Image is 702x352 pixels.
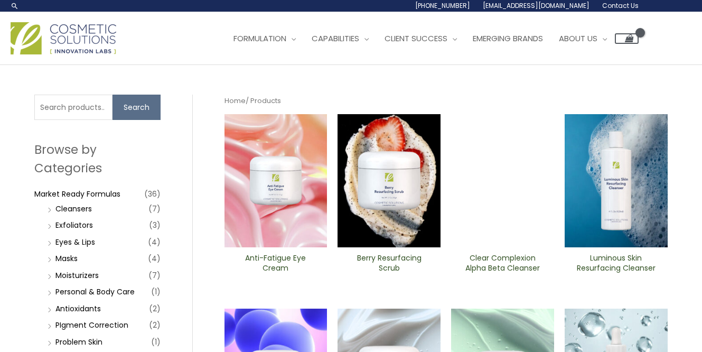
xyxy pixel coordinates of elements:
img: Luminous Skin Resurfacing ​Cleanser [565,114,668,247]
img: Berry Resurfacing Scrub [338,114,441,247]
h2: Luminous Skin Resurfacing ​Cleanser [574,253,659,273]
a: PIgment Correction [55,320,128,330]
nav: Site Navigation [218,23,639,54]
span: (7) [148,201,161,216]
a: Berry Resurfacing Scrub [347,253,432,277]
a: Search icon link [11,2,19,10]
a: Anti-Fatigue Eye Cream [233,253,318,277]
a: Luminous Skin Resurfacing ​Cleanser [574,253,659,277]
a: Cleansers [55,203,92,214]
a: Masks [55,253,78,264]
a: Antioxidants [55,303,101,314]
a: Eyes & Lips [55,237,95,247]
a: Emerging Brands [465,23,551,54]
span: [PHONE_NUMBER] [415,1,470,10]
a: Market Ready Formulas [34,189,120,199]
a: About Us [551,23,615,54]
a: Home [224,96,246,106]
span: (3) [149,218,161,233]
span: (4) [148,251,161,266]
h2: Anti-Fatigue Eye Cream [233,253,318,273]
span: (1) [151,284,161,299]
span: (2) [149,301,161,316]
a: Client Success [377,23,465,54]
span: (1) [151,335,161,349]
span: Client Success [385,33,447,44]
span: About Us [559,33,597,44]
a: Formulation [226,23,304,54]
h2: Clear Complexion Alpha Beta ​Cleanser [460,253,545,273]
h2: Browse by Categories [34,141,161,177]
img: Clear Complexion Alpha Beta ​Cleanser [451,114,554,247]
span: (2) [149,318,161,332]
a: Problem Skin [55,337,102,347]
img: Cosmetic Solutions Logo [11,22,116,54]
span: Contact Us [602,1,639,10]
a: Exfoliators [55,220,93,230]
img: Anti Fatigue Eye Cream [224,114,327,247]
a: Clear Complexion Alpha Beta ​Cleanser [460,253,545,277]
a: Capabilities [304,23,377,54]
span: Formulation [233,33,286,44]
span: Capabilities [312,33,359,44]
a: View Shopping Cart, empty [615,33,639,44]
h2: Berry Resurfacing Scrub [347,253,432,273]
span: (4) [148,235,161,249]
input: Search products… [34,95,113,120]
span: (36) [144,187,161,201]
button: Search [113,95,161,120]
span: (7) [148,268,161,283]
a: Moisturizers [55,270,99,281]
nav: Breadcrumb [224,95,668,107]
span: [EMAIL_ADDRESS][DOMAIN_NAME] [483,1,589,10]
span: Emerging Brands [473,33,543,44]
a: Personal & Body Care [55,286,135,297]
